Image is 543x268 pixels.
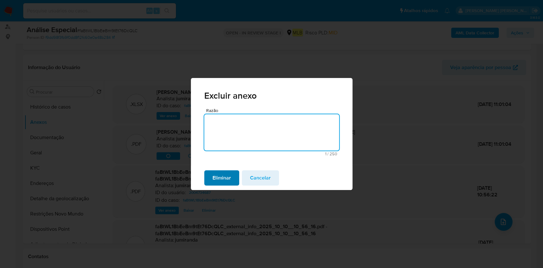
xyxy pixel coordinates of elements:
textarea: Razão [204,114,339,151]
span: Excluir anexo [204,91,339,100]
span: Eliminar [212,171,231,185]
div: Excluir anexo [191,78,352,190]
button: Eliminar [204,170,239,186]
button: cancel.action [242,170,279,186]
span: Razão [206,108,341,113]
span: Máximo 250 caracteres [206,152,337,156]
span: Cancelar [250,171,271,185]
